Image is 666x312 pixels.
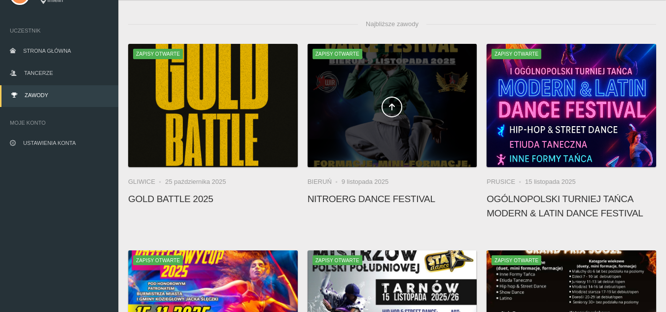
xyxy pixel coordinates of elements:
[308,177,342,187] li: Bieruń
[10,118,108,128] span: Moje konto
[133,255,183,265] span: Zapisy otwarte
[491,49,541,59] span: Zapisy otwarte
[128,192,298,206] h4: Gold Battle 2025
[10,26,108,35] span: Uczestnik
[24,70,53,76] span: Tancerze
[525,177,576,187] li: 15 listopada 2025
[23,48,71,54] span: Strona główna
[487,192,656,220] h4: Ogólnopolski Turniej Tańca MODERN & LATIN DANCE FESTIVAL
[165,177,226,187] li: 25 października 2025
[487,44,656,167] a: Ogólnopolski Turniej Tańca MODERN & LATIN DANCE FESTIVALZapisy otwarte
[25,92,48,98] span: Zawody
[491,255,541,265] span: Zapisy otwarte
[342,177,388,187] li: 9 listopada 2025
[313,255,362,265] span: Zapisy otwarte
[133,49,183,59] span: Zapisy otwarte
[128,44,298,167] img: Gold Battle 2025
[487,177,525,187] li: Prusice
[313,49,362,59] span: Zapisy otwarte
[128,44,298,167] a: Gold Battle 2025Zapisy otwarte
[308,192,477,206] h4: NitroErg Dance Festival
[23,140,76,146] span: Ustawienia konta
[358,14,426,34] span: Najbliższe zawody
[487,44,656,167] img: Ogólnopolski Turniej Tańca MODERN & LATIN DANCE FESTIVAL
[308,44,477,167] a: NitroErg Dance FestivalZapisy otwarte
[128,177,165,187] li: Gliwice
